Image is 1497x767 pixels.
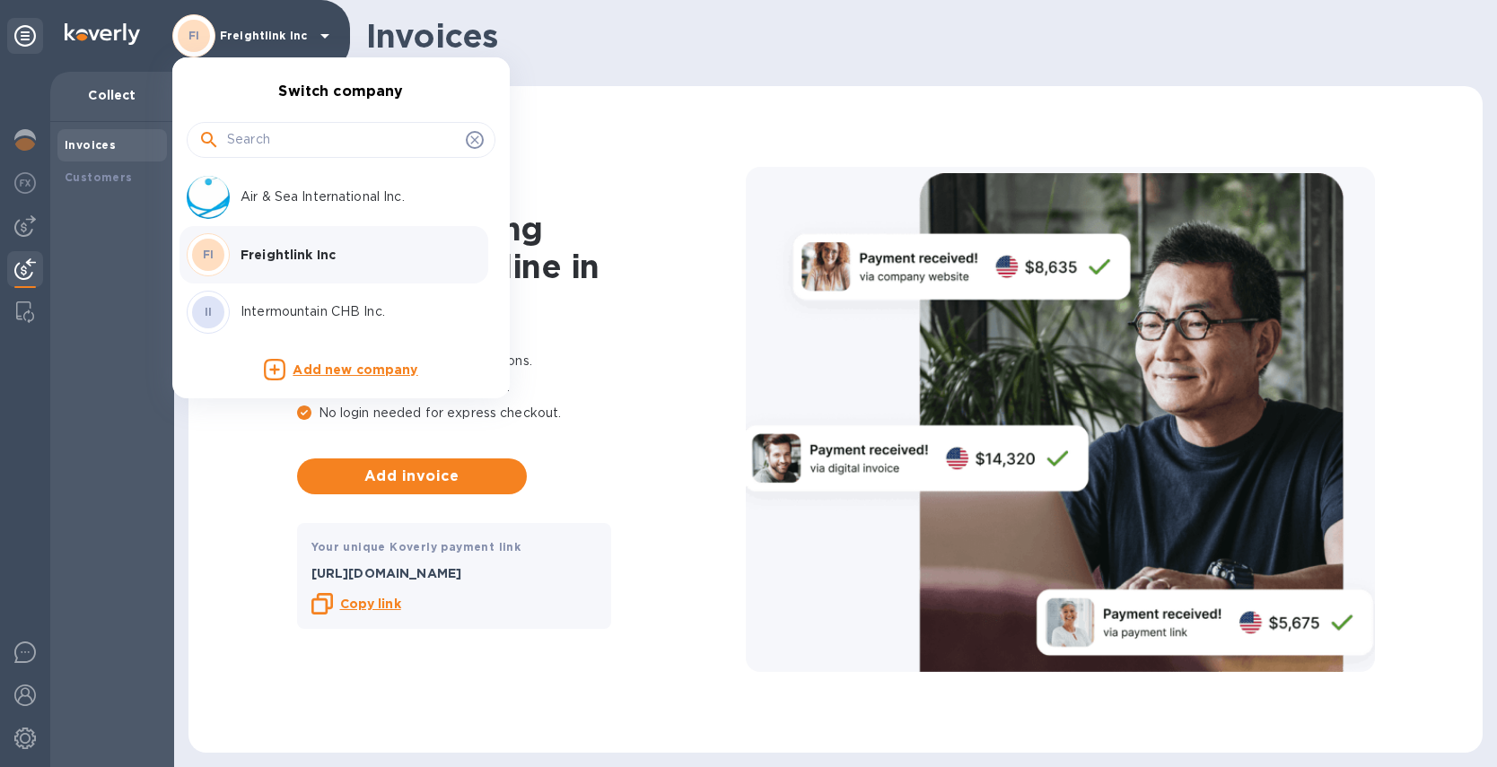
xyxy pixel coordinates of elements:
input: Search [227,126,459,153]
b: II [205,305,213,318]
p: Add new company [293,361,417,380]
b: FI [203,248,214,261]
iframe: Chat Widget [1407,681,1497,767]
p: Intermountain CHB Inc. [241,302,467,321]
p: Freightlink Inc [241,246,467,264]
p: Air & Sea International Inc. [241,187,467,206]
